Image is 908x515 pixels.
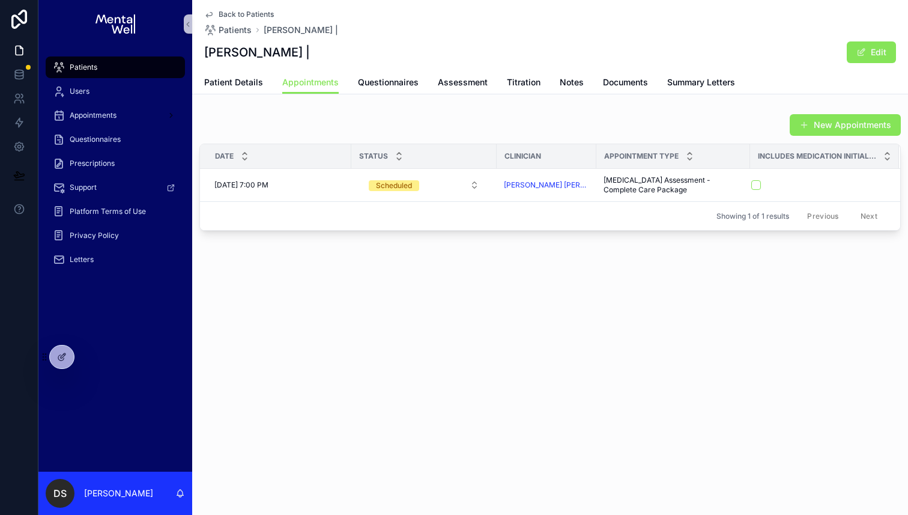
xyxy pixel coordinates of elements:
span: Status [359,151,388,161]
img: App logo [95,14,135,34]
a: Titration [507,72,540,96]
span: Appointment Type [604,151,679,161]
a: Prescriptions [46,153,185,174]
a: [DATE] 7:00 PM [214,180,344,190]
span: Assessment [438,76,488,88]
span: Patient Details [204,76,263,88]
span: Prescriptions [70,159,115,168]
span: Patients [219,24,252,36]
div: Scheduled [376,180,412,191]
a: [PERSON_NAME] [PERSON_NAME] [504,180,589,190]
a: Patient Details [204,72,263,96]
span: Questionnaires [358,76,419,88]
a: Privacy Policy [46,225,185,246]
a: Patients [204,24,252,36]
span: DS [53,486,67,501]
div: scrollable content [38,48,192,286]
span: Back to Patients [219,10,274,19]
a: Questionnaires [358,72,419,96]
span: Appointments [70,111,117,120]
span: Patients [70,62,97,72]
a: Platform Terms of Use [46,201,185,222]
button: Edit [847,41,896,63]
h1: [PERSON_NAME] | [204,44,310,61]
span: Summary Letters [667,76,735,88]
a: Letters [46,249,185,270]
span: Users [70,87,89,96]
a: [PERSON_NAME] | [264,24,338,36]
a: Appointments [282,72,339,94]
span: Showing 1 of 1 results [716,212,789,221]
span: Clinician [504,151,541,161]
a: Assessment [438,72,488,96]
a: Appointments [46,105,185,126]
a: [MEDICAL_DATA] Assessment - Complete Care Package [604,175,743,195]
p: [PERSON_NAME] [84,487,153,499]
a: Questionnaires [46,129,185,150]
a: Notes [560,72,584,96]
button: Select Button [359,174,489,196]
span: Letters [70,255,94,264]
span: [DATE] 7:00 PM [214,180,268,190]
a: Patients [46,56,185,78]
span: Questionnaires [70,135,121,144]
span: Date [215,151,234,161]
a: Summary Letters [667,72,735,96]
span: Support [70,183,97,192]
span: Titration [507,76,540,88]
span: Privacy Policy [70,231,119,240]
span: Notes [560,76,584,88]
span: Documents [603,76,648,88]
a: Users [46,81,185,102]
a: Support [46,177,185,198]
span: Includes Medication Initial Titration? [758,151,876,161]
a: Back to Patients [204,10,274,19]
a: Documents [603,72,648,96]
button: New Appointments [790,114,901,136]
span: Platform Terms of Use [70,207,146,216]
span: Appointments [282,76,339,88]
